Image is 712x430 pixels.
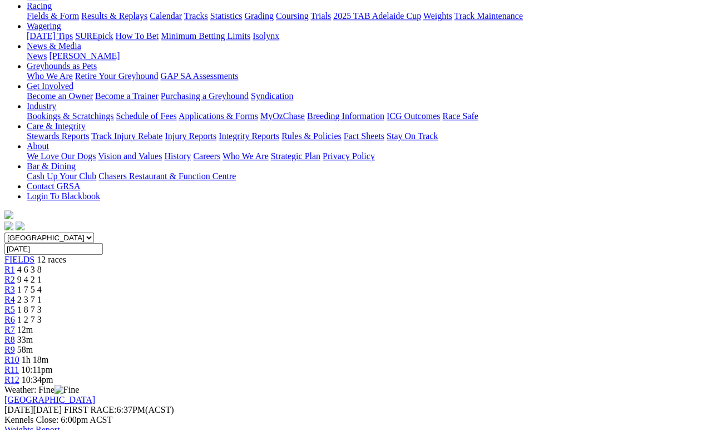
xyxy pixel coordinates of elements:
[251,91,293,101] a: Syndication
[4,305,15,314] a: R5
[17,285,42,294] span: 1 7 5 4
[281,131,342,141] a: Rules & Policies
[21,365,52,374] span: 10:11pm
[27,181,80,191] a: Contact GRSA
[276,11,309,21] a: Coursing
[179,111,258,121] a: Applications & Forms
[4,355,19,364] span: R10
[17,325,33,334] span: 12m
[27,61,97,71] a: Greyhounds as Pets
[27,51,47,61] a: News
[4,405,33,414] span: [DATE]
[323,151,375,161] a: Privacy Policy
[27,171,708,181] div: Bar & Dining
[27,31,708,41] div: Wagering
[344,131,384,141] a: Fact Sheets
[4,365,19,374] a: R11
[253,31,279,41] a: Isolynx
[27,11,79,21] a: Fields & Form
[333,11,421,21] a: 2025 TAB Adelaide Cup
[17,315,42,324] span: 1 2 7 3
[81,11,147,21] a: Results & Replays
[17,275,42,284] span: 9 4 2 1
[245,11,274,21] a: Grading
[27,11,708,21] div: Racing
[4,295,15,304] a: R4
[4,221,13,230] img: facebook.svg
[4,285,15,294] a: R3
[184,11,208,21] a: Tracks
[164,151,191,161] a: History
[64,405,116,414] span: FIRST RACE:
[27,151,96,161] a: We Love Our Dogs
[27,111,708,121] div: Industry
[55,385,79,395] img: Fine
[161,71,239,81] a: GAP SA Assessments
[4,335,15,344] span: R8
[27,91,93,101] a: Become an Owner
[4,255,34,264] a: FIELDS
[27,81,73,91] a: Get Involved
[27,71,708,81] div: Greyhounds as Pets
[37,255,66,264] span: 12 races
[91,131,162,141] a: Track Injury Rebate
[4,265,15,274] a: R1
[161,31,250,41] a: Minimum Betting Limits
[116,31,159,41] a: How To Bet
[17,335,33,344] span: 33m
[22,375,53,384] span: 10:34pm
[16,221,24,230] img: twitter.svg
[4,325,15,334] a: R7
[27,31,73,41] a: [DATE] Tips
[307,111,384,121] a: Breeding Information
[17,345,33,354] span: 58m
[22,355,48,364] span: 1h 18m
[17,305,42,314] span: 1 8 7 3
[150,11,182,21] a: Calendar
[27,71,73,81] a: Who We Are
[4,375,19,384] a: R12
[4,385,79,394] span: Weather: Fine
[4,395,95,404] a: [GEOGRAPHIC_DATA]
[387,131,438,141] a: Stay On Track
[75,31,113,41] a: SUREpick
[27,91,708,101] div: Get Involved
[442,111,478,121] a: Race Safe
[210,11,243,21] a: Statistics
[75,71,159,81] a: Retire Your Greyhound
[222,151,269,161] a: Who We Are
[27,131,708,141] div: Care & Integrity
[17,265,42,274] span: 4 6 3 8
[4,405,62,414] span: [DATE]
[27,51,708,61] div: News & Media
[27,131,89,141] a: Stewards Reports
[4,315,15,324] a: R6
[27,41,81,51] a: News & Media
[27,141,49,151] a: About
[17,295,42,304] span: 2 3 7 1
[95,91,159,101] a: Become a Trainer
[193,151,220,161] a: Careers
[4,345,15,354] a: R9
[98,151,162,161] a: Vision and Values
[27,121,86,131] a: Care & Integrity
[4,275,15,284] a: R2
[27,161,76,171] a: Bar & Dining
[4,415,708,425] div: Kennels Close: 6:00pm ACST
[454,11,523,21] a: Track Maintenance
[64,405,174,414] span: 6:37PM(ACST)
[27,171,96,181] a: Cash Up Your Club
[4,243,103,255] input: Select date
[27,191,100,201] a: Login To Blackbook
[423,11,452,21] a: Weights
[219,131,279,141] a: Integrity Reports
[271,151,320,161] a: Strategic Plan
[27,1,52,11] a: Racing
